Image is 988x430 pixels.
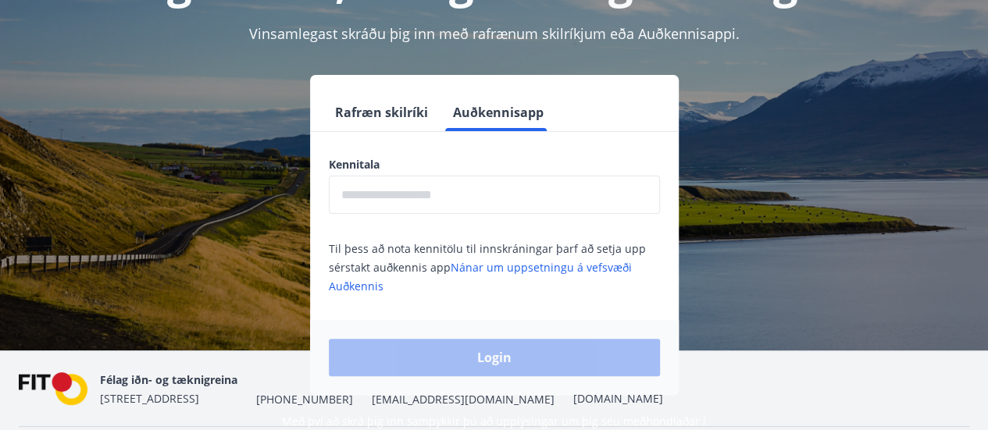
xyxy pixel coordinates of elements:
a: Nánar um uppsetningu á vefsvæði Auðkennis [329,260,632,293]
span: [EMAIL_ADDRESS][DOMAIN_NAME] [372,392,555,407]
label: Kennitala [329,157,660,172]
button: Auðkennisapp [447,94,550,131]
span: Vinsamlegast skráðu þig inn með rafrænum skilríkjum eða Auðkennisappi. [249,24,740,43]
span: [PHONE_NUMBER] [256,392,353,407]
span: [STREET_ADDRESS] [100,391,199,406]
span: Til þess að nota kennitölu til innskráningar þarf að setja upp sérstakt auðkennis app [329,241,646,293]
span: Félag iðn- og tæknigreina [100,372,237,387]
button: Rafræn skilríki [329,94,434,131]
img: FPQVkF9lTnNbbaRSFyT17YYeljoOGk5m51IhT0bO.png [19,372,87,406]
a: [DOMAIN_NAME] [573,391,663,406]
